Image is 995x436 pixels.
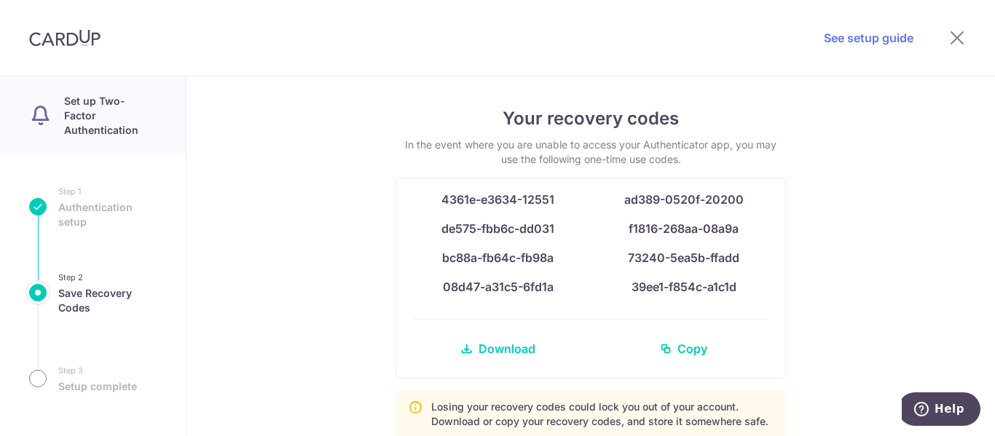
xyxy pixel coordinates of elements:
[58,363,137,378] small: Step 3
[29,29,101,47] img: CardUp
[824,29,913,47] a: See setup guide
[58,184,157,199] small: Step 1
[64,94,157,138] p: Set up Two-Factor Authentication
[58,379,137,394] span: Setup complete
[443,280,554,294] span: 08d47-a31c5-6fd1a
[58,286,157,315] span: Save Recovery Codes
[624,192,744,207] span: ad389-0520f-20200
[414,331,582,366] a: Download
[58,270,157,285] small: Step 2
[479,340,535,357] span: Download
[632,280,736,294] span: 39ee1-f854c-a1c1d
[441,221,554,236] span: de575-fbb6c-dd031
[629,221,739,236] span: f1816-268aa-08a9a
[599,331,768,366] a: Copy
[58,200,157,229] span: Authentication setup
[396,138,786,167] p: In the event where you are unable to access your Authenticator app, you may use the following one...
[628,250,739,265] span: 73240-5ea5b-ffadd
[431,400,774,429] p: Losing your recovery codes could lock you out of your account. Download or copy your recovery cod...
[442,250,554,265] span: bc88a-fb64c-fb98a
[902,392,980,429] iframe: Opens a widget where you can find more information
[396,106,786,132] h4: Your recovery codes
[677,340,707,357] span: Copy
[441,192,554,207] span: 4361e-e3634-12551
